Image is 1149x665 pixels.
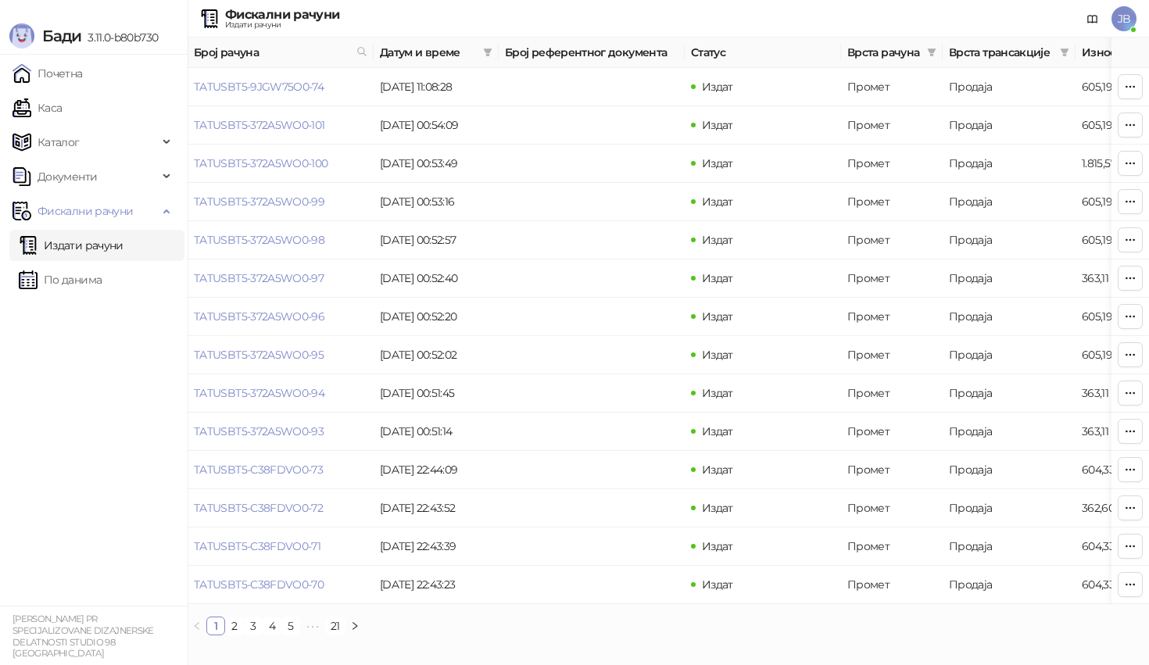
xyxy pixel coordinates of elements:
[480,41,496,64] span: filter
[188,106,374,145] td: TATUSBT5-372A5WO0-101
[194,463,323,477] a: TATUSBT5-C38FDVO0-73
[374,259,499,298] td: [DATE] 00:52:40
[374,336,499,374] td: [DATE] 00:52:02
[300,617,325,635] span: •••
[81,30,158,45] span: 3.11.0-b80b730
[188,489,374,527] td: TATUSBT5-C38FDVO0-72
[943,68,1076,106] td: Продаја
[943,183,1076,221] td: Продаја
[19,264,102,295] a: По данима
[841,489,943,527] td: Промет
[374,221,499,259] td: [DATE] 00:52:57
[188,617,206,635] li: Претходна страна
[188,617,206,635] button: left
[702,195,733,209] span: Издат
[225,9,339,21] div: Фискални рачуни
[188,145,374,183] td: TATUSBT5-372A5WO0-100
[194,386,324,400] a: TATUSBT5-372A5WO0-94
[263,617,281,635] a: 4
[499,38,685,68] th: Број референтног документа
[188,451,374,489] td: TATUSBT5-C38FDVO0-73
[702,156,733,170] span: Издат
[374,106,499,145] td: [DATE] 00:54:09
[841,336,943,374] td: Промет
[943,145,1076,183] td: Продаја
[943,566,1076,604] td: Продаја
[841,259,943,298] td: Промет
[943,413,1076,451] td: Продаја
[1080,6,1105,31] a: Документација
[374,413,499,451] td: [DATE] 00:51:14
[194,501,323,515] a: TATUSBT5-C38FDVO0-72
[374,298,499,336] td: [DATE] 00:52:20
[702,271,733,285] span: Издат
[42,27,81,45] span: Бади
[194,195,324,209] a: TATUSBT5-372A5WO0-99
[943,527,1076,566] td: Продаја
[374,566,499,604] td: [DATE] 22:43:23
[188,527,374,566] td: TATUSBT5-C38FDVO0-71
[841,374,943,413] td: Промет
[13,58,83,89] a: Почетна
[702,80,733,94] span: Издат
[924,41,940,64] span: filter
[188,336,374,374] td: TATUSBT5-372A5WO0-95
[1111,6,1136,31] span: JB
[702,539,733,553] span: Издат
[943,221,1076,259] td: Продаја
[1057,41,1072,64] span: filter
[702,348,733,362] span: Издат
[380,44,477,61] span: Датум и време
[188,221,374,259] td: TATUSBT5-372A5WO0-98
[702,501,733,515] span: Издат
[206,617,225,635] li: 1
[326,617,345,635] a: 21
[13,613,154,659] small: [PERSON_NAME] PR SPECIJALIZOVANE DIZAJNERSKE DELATNOSTI STUDIO 98 [GEOGRAPHIC_DATA]
[927,48,936,57] span: filter
[194,577,324,592] a: TATUSBT5-C38FDVO0-70
[188,68,374,106] td: TATUSBT5-9JGW75O0-74
[38,127,80,158] span: Каталог
[841,145,943,183] td: Промет
[345,617,364,635] li: Следећа страна
[702,309,733,324] span: Издат
[702,424,733,438] span: Издат
[263,617,281,635] li: 4
[194,44,350,61] span: Број рачуна
[188,183,374,221] td: TATUSBT5-372A5WO0-99
[841,68,943,106] td: Промет
[350,621,360,631] span: right
[943,451,1076,489] td: Продаја
[483,48,492,57] span: filter
[282,617,299,635] a: 5
[38,195,133,227] span: Фискални рачуни
[13,92,62,123] a: Каса
[188,566,374,604] td: TATUSBT5-C38FDVO0-70
[194,309,324,324] a: TATUSBT5-372A5WO0-96
[188,298,374,336] td: TATUSBT5-372A5WO0-96
[188,413,374,451] td: TATUSBT5-372A5WO0-93
[194,539,320,553] a: TATUSBT5-C38FDVO0-71
[374,527,499,566] td: [DATE] 22:43:39
[841,451,943,489] td: Промет
[685,38,841,68] th: Статус
[841,183,943,221] td: Промет
[943,374,1076,413] td: Продаја
[943,38,1076,68] th: Врста трансакције
[374,68,499,106] td: [DATE] 11:08:28
[702,118,733,132] span: Издат
[194,271,324,285] a: TATUSBT5-372A5WO0-97
[943,259,1076,298] td: Продаја
[841,38,943,68] th: Врста рачуна
[325,617,345,635] li: 21
[374,374,499,413] td: [DATE] 00:51:45
[841,413,943,451] td: Промет
[943,106,1076,145] td: Продаја
[949,44,1054,61] span: Врста трансакције
[841,221,943,259] td: Промет
[194,233,324,247] a: TATUSBT5-372A5WO0-98
[943,298,1076,336] td: Продаја
[943,336,1076,374] td: Продаја
[194,118,325,132] a: TATUSBT5-372A5WO0-101
[245,617,262,635] a: 3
